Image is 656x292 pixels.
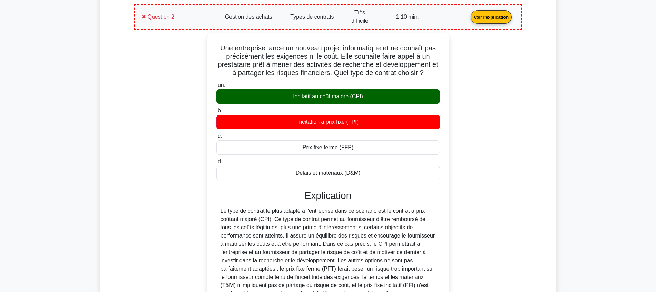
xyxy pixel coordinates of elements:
[468,13,515,19] a: Voir l'explication
[303,144,354,150] font: Prix ​​fixe ferme (FFP)
[293,93,363,99] font: Incitatif au coût majoré (CPI)
[218,133,222,139] font: c.
[296,170,361,176] font: Délais et matériaux (D&M)
[218,108,222,113] font: b.
[218,159,222,164] font: d.
[297,119,359,125] font: Incitation à prix fixe (FPI)
[218,44,438,77] font: Une entreprise lance un nouveau projet informatique et ne connaît pas précisément les exigences n...
[305,190,351,201] font: Explication
[218,82,225,88] font: un.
